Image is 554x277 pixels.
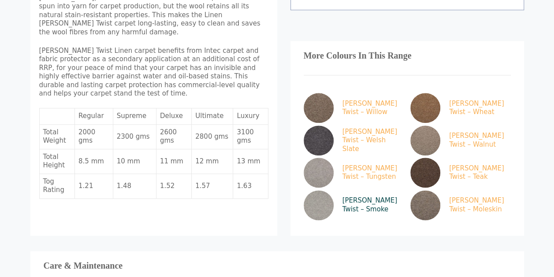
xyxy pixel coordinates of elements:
td: 1.48 [113,174,156,199]
td: 2300 gms [113,125,156,149]
a: [PERSON_NAME] Twist – Welsh Slate [304,126,401,155]
h3: Care & Maintenance [44,264,511,268]
a: [PERSON_NAME] Twist – Walnut [410,126,507,155]
td: 1.52 [156,174,192,199]
td: Total Weight [40,125,75,149]
img: Tomkinson Twist Willow [304,93,334,123]
img: Tomkinson Twist Welsh Slate [304,126,334,155]
td: 3100 gms [233,125,268,149]
td: 12 mm [192,149,233,174]
td: Luxury [233,108,268,125]
td: 1.57 [192,174,233,199]
a: [PERSON_NAME] Twist – Moleskin [410,190,507,220]
td: Supreme [113,108,156,125]
td: 2000 gms [75,125,113,149]
td: 11 mm [156,149,192,174]
td: 2600 gms [156,125,192,149]
a: [PERSON_NAME] Twist – Tungsten [304,158,401,188]
img: Tomkinson Twist - Teak [410,158,440,188]
p: [PERSON_NAME] Twist Linen carpet benefits from Intec carpet and fabric protector as a secondary a... [39,47,268,98]
img: Tomkinson Twist Tungsten [304,158,334,188]
td: 13 mm [233,149,268,174]
td: 1.63 [233,174,268,199]
td: Deluxe [156,108,192,125]
img: Tomkinson Twist - Wheat [410,93,440,123]
td: 1.21 [75,174,113,199]
a: [PERSON_NAME] Twist – Smoke [304,190,401,220]
img: Tomkinson Twist - Moleskin [410,190,440,220]
td: Ultimate [192,108,233,125]
td: Total Height [40,149,75,174]
td: 8.5 mm [75,149,113,174]
td: Tog Rating [40,174,75,199]
a: [PERSON_NAME] Twist – Willow [304,93,401,123]
td: 2800 gms [192,125,233,149]
td: 10 mm [113,149,156,174]
a: [PERSON_NAME] Twist – Teak [410,158,507,188]
a: [PERSON_NAME] Twist – Wheat [410,93,507,123]
h3: More Colours In This Range [304,54,511,58]
td: Regular [75,108,113,125]
img: Tomkinson Twist - Walnut [410,126,440,155]
img: Tomkinson Twist Smoke [304,190,334,220]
